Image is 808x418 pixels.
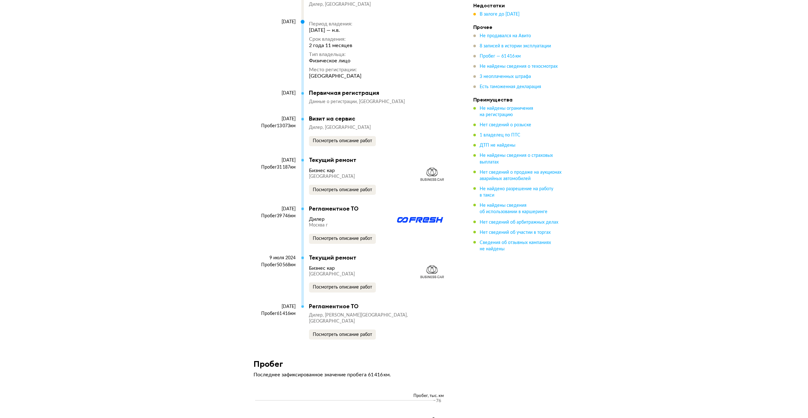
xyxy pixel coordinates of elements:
[254,359,283,368] h3: Пробег
[480,12,519,17] span: В залоге до [DATE]
[309,265,335,271] div: Бизнес кар
[309,329,376,339] button: Посмотреть описание работ
[254,393,454,399] div: Пробег, тыс. км
[313,285,372,289] span: Посмотреть описание работ
[254,255,296,261] div: 9 июля 2024
[254,262,296,268] div: Пробег 50 568 км
[309,73,361,79] div: [GEOGRAPHIC_DATA]
[309,42,361,49] div: 2 года 11 месяцев
[309,272,355,276] span: [GEOGRAPHIC_DATA]
[309,89,448,96] div: Первичная регистрация
[309,100,359,104] span: Данные о регистрации
[309,21,361,27] div: Период владения :
[359,100,405,104] span: [GEOGRAPHIC_DATA]
[254,90,296,96] div: [DATE]
[480,133,520,138] span: 1 владелец по ПТС
[420,167,444,181] img: logo
[473,3,562,9] h4: Недостатки
[254,157,296,163] div: [DATE]
[309,136,376,146] button: Посмотреть описание работ
[254,123,296,129] div: Пробег 13 073 км
[254,371,454,378] p: Последнее зафиксированное значение пробега 61 416 км.
[480,220,558,224] span: Нет сведений об арбитражных делах
[313,236,372,240] span: Посмотреть описание работ
[309,313,408,323] span: [PERSON_NAME][GEOGRAPHIC_DATA], [GEOGRAPHIC_DATA]
[480,187,553,198] span: Не найдено разрешение на работу в такси
[309,233,376,244] button: Посмотреть описание работ
[480,34,531,38] span: Не продавался на Авито
[480,203,547,214] span: Не найдены сведения об использовании в каршеринге
[480,240,551,251] span: Сведения об отзывных кампаниях не найдены
[254,19,296,25] div: [DATE]
[309,254,448,261] div: Текущий ремонт
[254,310,296,316] div: Пробег 61 416 км
[313,139,372,143] span: Посмотреть описание работ
[254,213,296,219] div: Пробег 39 746 км
[473,97,562,103] h4: Преимущества
[309,167,335,173] div: Бизнес кар
[309,27,361,33] div: [DATE] — н.в.
[309,205,448,212] div: Регламентное ТО
[309,58,361,64] div: Физическое лицо
[480,123,531,128] span: Нет сведений о розыске
[313,332,372,337] span: Посмотреть описание работ
[473,24,562,31] h4: Прочее
[309,216,325,222] div: Дилер
[309,303,448,310] div: Регламентное ТО
[480,143,515,148] span: ДТП не найдены
[480,230,551,234] span: Нет сведений об участии в торгах
[309,66,361,73] div: Место регистрации :
[309,313,325,317] span: Дилер
[309,36,361,42] div: Срок владения :
[480,65,558,69] span: Не найдены сведения о техосмотрах
[254,164,296,170] div: Пробег 31 187 км
[480,154,553,164] span: Не найдены сведения о страховых выплатах
[309,2,325,7] span: Дилер
[480,44,551,49] span: 8 записей в истории эксплуатации
[309,156,448,163] div: Текущий ремонт
[254,206,296,212] div: [DATE]
[480,54,521,59] span: Пробег — 61 416 км
[313,187,372,192] span: Посмотреть описание работ
[396,216,444,224] img: logo
[480,107,533,117] span: Не найдены ограничения на регистрацию
[254,303,296,309] div: [DATE]
[325,125,371,130] span: [GEOGRAPHIC_DATA]
[420,265,444,278] img: logo
[309,282,376,292] button: Посмотреть описание работ
[480,75,531,79] span: 3 неоплаченных штрафа
[309,125,325,130] span: Дилер
[309,185,376,195] button: Посмотреть описание работ
[480,85,541,89] span: Есть таможенная декларация
[436,398,441,403] tspan: 76
[309,115,448,122] div: Визит на сервис
[480,170,561,181] span: Нет сведений о продаже на аукционах аварийных автомобилей
[309,51,361,58] div: Тип владельца :
[254,116,296,122] div: [DATE]
[309,223,328,227] span: Москва г
[325,2,371,7] span: [GEOGRAPHIC_DATA]
[309,174,355,178] span: [GEOGRAPHIC_DATA]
